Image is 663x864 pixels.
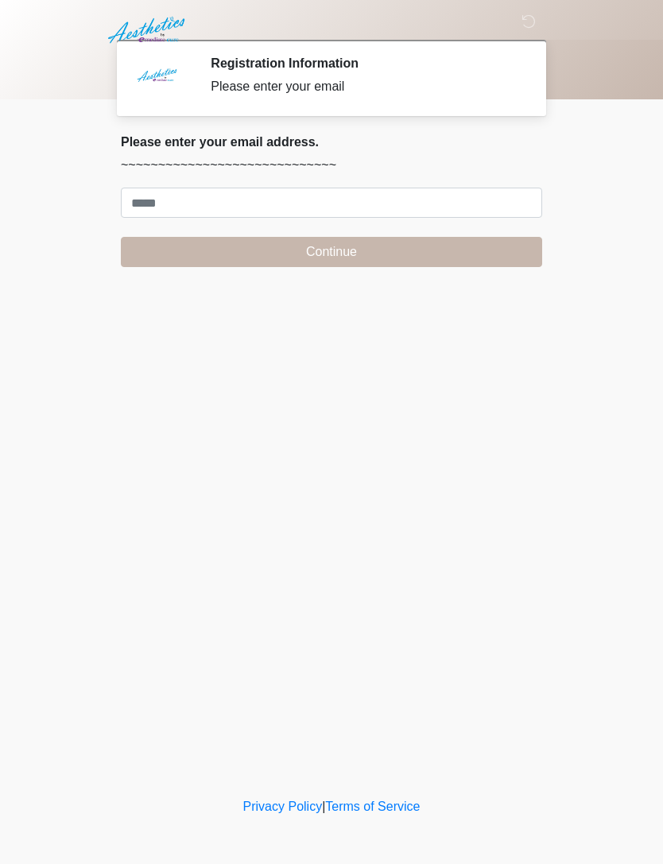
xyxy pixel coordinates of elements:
h2: Registration Information [211,56,518,71]
p: ~~~~~~~~~~~~~~~~~~~~~~~~~~~~~ [121,156,542,175]
a: Terms of Service [325,800,420,813]
img: Aesthetics by Emediate Cure Logo [105,12,192,48]
img: Agent Avatar [133,56,180,103]
div: Please enter your email [211,77,518,96]
h2: Please enter your email address. [121,134,542,149]
a: | [322,800,325,813]
button: Continue [121,237,542,267]
a: Privacy Policy [243,800,323,813]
